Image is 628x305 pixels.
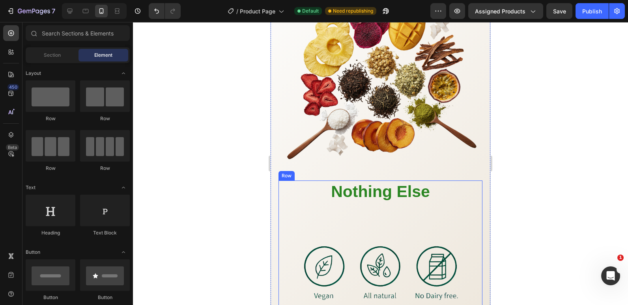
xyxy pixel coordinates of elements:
[80,229,130,236] div: Text Block
[117,67,130,80] span: Toggle open
[80,115,130,122] div: Row
[80,165,130,172] div: Row
[576,3,609,19] button: Publish
[302,7,319,15] span: Default
[475,7,525,15] span: Assigned Products
[26,165,75,172] div: Row
[117,246,130,259] span: Toggle open
[26,184,36,191] span: Text
[26,294,75,301] div: Button
[546,3,572,19] button: Save
[271,22,490,305] iframe: Design area
[26,229,75,236] div: Heading
[9,150,22,157] div: Row
[94,52,112,59] span: Element
[80,294,130,301] div: Button
[617,255,624,261] span: 1
[26,249,40,256] span: Button
[149,3,181,19] div: Undo/Redo
[26,25,130,41] input: Search Sections & Elements
[236,7,238,15] span: /
[60,160,159,179] strong: Nothing Else
[333,7,373,15] span: Need republishing
[3,3,59,19] button: 7
[468,3,543,19] button: Assigned Products
[240,7,275,15] span: Product Page
[601,266,620,285] iframe: Intercom live chat
[117,181,130,194] span: Toggle open
[553,8,566,15] span: Save
[52,6,55,16] p: 7
[582,7,602,15] div: Publish
[26,70,41,77] span: Layout
[7,84,19,90] div: 450
[6,144,19,151] div: Beta
[26,115,75,122] div: Row
[44,52,61,59] span: Section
